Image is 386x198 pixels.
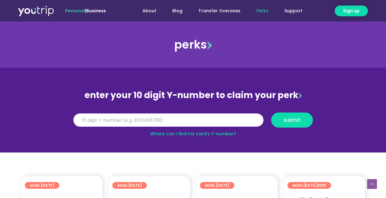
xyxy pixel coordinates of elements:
[200,182,234,189] a: ends [DATE]
[135,5,164,17] a: About
[292,182,326,189] span: ends [DATE]
[343,8,360,14] span: Sign up
[73,113,313,132] form: Y Number
[117,182,142,189] span: ends [DATE]
[30,182,54,189] span: ends [DATE]
[283,118,301,122] span: submit
[276,5,310,17] a: Support
[70,87,316,103] div: enter your 10 digit Y-number to claim your perk
[123,5,310,17] nav: Menu
[317,183,326,188] span: 2025
[86,8,106,14] a: Business
[190,5,248,17] a: Transfer Overseas
[65,8,85,14] span: Personal
[65,8,106,14] span: |
[73,113,263,127] input: 10 digit Y-number (e.g. 8123456789)
[164,5,190,17] a: Blog
[150,131,236,137] a: Where can I find my card’s Y-number?
[25,182,59,189] a: ends [DATE]
[248,5,276,17] a: Perks
[205,182,229,189] span: ends [DATE]
[271,113,313,128] button: submit
[287,182,331,189] a: ends [DATE]2025
[335,6,368,16] a: Sign up
[112,182,147,189] a: ends [DATE]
